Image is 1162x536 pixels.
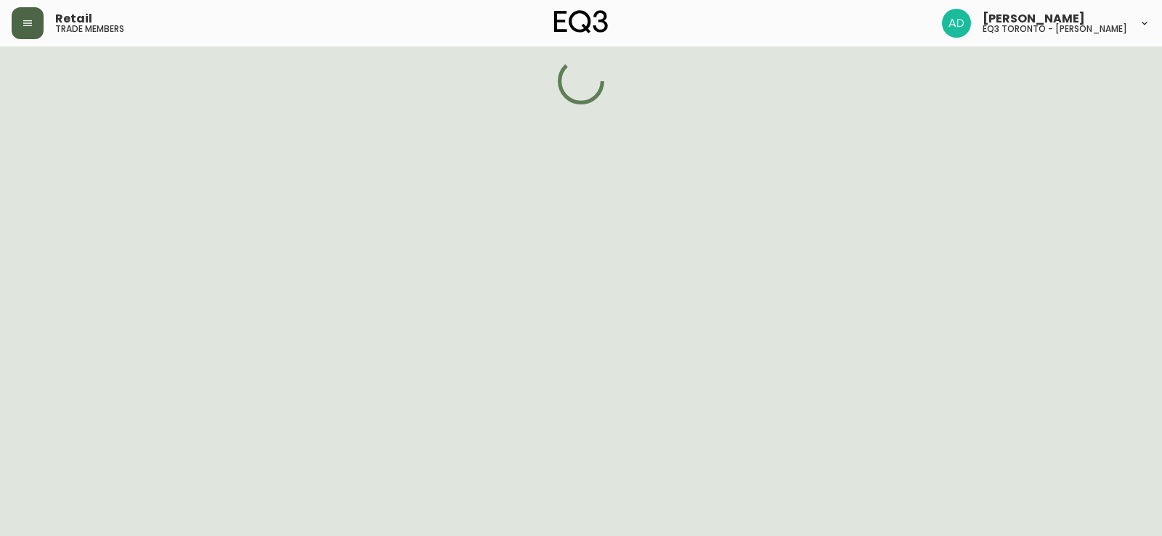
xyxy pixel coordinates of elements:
h5: eq3 toronto - [PERSON_NAME] [983,25,1127,33]
img: 5042b7eed22bbf7d2bc86013784b9872 [942,9,971,38]
span: [PERSON_NAME] [983,13,1085,25]
h5: trade members [55,25,124,33]
img: logo [554,10,608,33]
span: Retail [55,13,92,25]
